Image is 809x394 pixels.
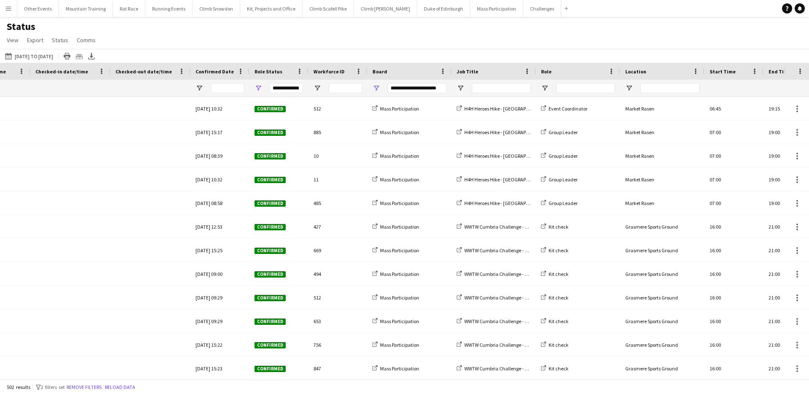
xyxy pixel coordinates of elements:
[705,357,763,380] div: 16:00
[640,83,699,93] input: Location Filter Input
[541,153,578,159] a: Group Leader
[115,68,172,75] span: Checked-out date/time
[417,0,470,17] button: Duke of Edinburgh
[308,357,367,380] div: 847
[380,318,419,324] span: Mass Participation
[17,0,59,17] button: Other Events
[549,342,568,348] span: Kit check
[620,286,705,309] div: Grasmere Sports Ground
[254,177,286,183] span: Confirmed
[620,262,705,286] div: Grasmere Sports Ground
[457,342,557,348] a: WWTW Cumbria Challenge - S25Q1OE-9240
[240,0,303,17] button: Kit, Projects and Office
[3,35,22,46] a: View
[113,0,145,17] button: Rat Race
[541,176,578,183] a: Group Leader
[620,239,705,262] div: Grasmere Sports Ground
[35,68,88,75] span: Checked-in date/time
[380,200,419,206] span: Mass Participation
[620,144,705,167] div: Market Rasen
[457,318,557,324] a: WWTW Cumbria Challenge - S25Q1OE-9240
[464,176,585,183] span: H4H Heroes Hike - [GEOGRAPHIC_DATA] - T25Q2CH-8668
[372,84,380,92] button: Open Filter Menu
[705,262,763,286] div: 16:00
[464,318,557,324] span: WWTW Cumbria Challenge - S25Q1OE-9240
[549,247,568,254] span: Kit check
[620,215,705,238] div: Grasmere Sports Ground
[308,310,367,333] div: 653
[254,68,282,75] span: Role Status
[372,271,419,277] a: Mass Participation
[74,51,84,61] app-action-btn: Crew files as ZIP
[372,318,419,324] a: Mass Participation
[308,97,367,120] div: 512
[380,365,419,372] span: Mass Participation
[196,68,234,75] span: Confirmed Date
[541,318,568,324] a: Kit check
[549,224,568,230] span: Kit check
[549,318,568,324] span: Kit check
[620,168,705,191] div: Market Rasen
[372,224,419,230] a: Mass Participation
[556,83,615,93] input: Role Filter Input
[329,83,362,93] input: Workforce ID Filter Input
[470,0,523,17] button: Mass Participation
[457,224,557,230] a: WWTW Cumbria Challenge - S25Q1OE-9240
[254,84,262,92] button: Open Filter Menu
[705,215,763,238] div: 16:00
[472,83,531,93] input: Job Title Filter Input
[705,239,763,262] div: 16:00
[48,35,72,46] a: Status
[254,318,286,325] span: Confirmed
[464,294,557,301] span: WWTW Cumbria Challenge - S25Q1OE-9240
[549,365,568,372] span: Kit check
[620,121,705,144] div: Market Rasen
[705,310,763,333] div: 16:00
[705,192,763,215] div: 07:00
[625,84,633,92] button: Open Filter Menu
[190,357,249,380] div: [DATE] 15:23
[549,271,568,277] span: Kit check
[380,294,419,301] span: Mass Participation
[65,383,103,392] button: Remove filters
[52,36,68,44] span: Status
[541,68,552,75] span: Role
[190,286,249,309] div: [DATE] 09:29
[372,294,419,301] a: Mass Participation
[145,0,193,17] button: Running Events
[308,192,367,215] div: 485
[620,310,705,333] div: Grasmere Sports Ground
[549,105,587,112] span: Event Coordinator
[308,144,367,167] div: 10
[457,200,585,206] a: H4H Heroes Hike - [GEOGRAPHIC_DATA] - T25Q2CH-8668
[380,271,419,277] span: Mass Participation
[254,224,286,230] span: Confirmed
[196,84,203,92] button: Open Filter Menu
[190,97,249,120] div: [DATE] 10:32
[541,129,578,135] a: Group Leader
[3,51,55,61] button: [DATE] to [DATE]
[190,239,249,262] div: [DATE] 15:25
[541,247,568,254] a: Kit check
[41,384,65,390] span: 2 filters set
[308,333,367,356] div: 756
[464,153,585,159] span: H4H Heroes Hike - [GEOGRAPHIC_DATA] - T25Q2CH-8668
[549,294,568,301] span: Kit check
[372,153,419,159] a: Mass Participation
[541,271,568,277] a: Kit check
[372,176,419,183] a: Mass Participation
[372,247,419,254] a: Mass Participation
[549,129,578,135] span: Group Leader
[372,129,419,135] a: Mass Participation
[705,286,763,309] div: 16:00
[372,68,387,75] span: Board
[457,271,557,277] a: WWTW Cumbria Challenge - S25Q1OE-9240
[254,200,286,207] span: Confirmed
[541,224,568,230] a: Kit check
[464,247,557,254] span: WWTW Cumbria Challenge - S25Q1OE-9240
[523,0,561,17] button: Challenges
[549,153,578,159] span: Group Leader
[464,224,557,230] span: WWTW Cumbria Challenge - S25Q1OE-9240
[464,271,557,277] span: WWTW Cumbria Challenge - S25Q1OE-9240
[464,365,557,372] span: WWTW Cumbria Challenge - S25Q1OE-9240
